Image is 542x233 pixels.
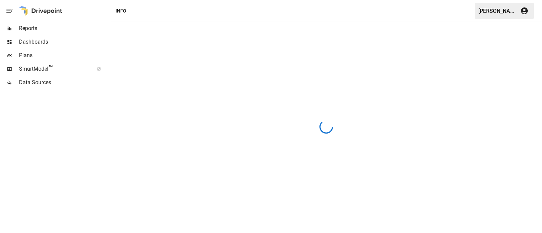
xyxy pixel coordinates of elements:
[19,51,108,60] span: Plans
[19,24,108,32] span: Reports
[19,78,108,87] span: Data Sources
[19,38,108,46] span: Dashboards
[48,64,53,72] span: ™
[478,8,516,14] div: [PERSON_NAME]
[19,65,89,73] span: SmartModel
